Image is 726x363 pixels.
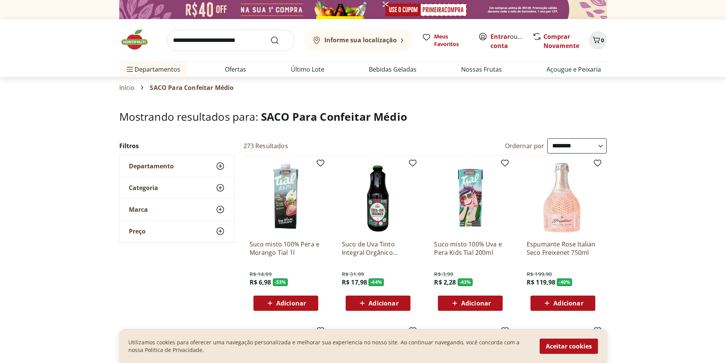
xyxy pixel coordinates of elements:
span: R$ 119,98 [527,278,555,286]
a: Suco misto 100% Pera e Morango Tial 1l [250,240,322,257]
a: Criar conta [490,32,532,50]
button: Menu [125,60,135,78]
h1: Mostrando resultados para: [119,110,607,123]
span: Meus Favoritos [434,33,469,48]
img: Hortifruti [119,28,157,51]
button: Informe sua localização [304,30,413,51]
span: 0 [601,37,604,44]
img: Suco misto 100% Uva e Pera Kids Tial 200ml [434,162,506,234]
button: Marca [120,199,234,220]
span: - 43 % [458,278,473,286]
span: Departamento [129,162,174,170]
a: Suco misto 100% Uva e Pera Kids Tial 200ml [434,240,506,257]
span: ou [490,32,524,50]
span: Categoria [129,184,158,192]
a: Espumante Rose Italian Seco Freixenet 750ml [527,240,599,257]
a: Suco de Uva Tinto Integral Orgânico Natural Da Terra 1L [342,240,414,257]
label: Ordernar por [505,142,545,150]
span: R$ 31,99 [342,270,364,278]
img: Espumante Rose Italian Seco Freixenet 750ml [527,162,599,234]
a: Entrar [490,32,510,41]
span: R$ 3,99 [434,270,453,278]
button: Categoria [120,177,234,198]
h2: Filtros [119,138,234,154]
span: - 44 % [369,278,384,286]
span: R$ 199,90 [527,270,552,278]
a: Açougue e Peixaria [547,65,601,74]
span: Departamentos [125,60,180,78]
input: search [167,30,295,51]
a: Nossas Frutas [461,65,502,74]
b: Informe sua localização [324,36,397,44]
a: Início [119,84,135,91]
a: Último Lote [291,65,324,74]
button: Preço [120,221,234,242]
a: Comprar Novamente [543,32,579,50]
a: Meus Favoritos [422,33,469,48]
span: Adicionar [276,300,306,306]
p: Utilizamos cookies para oferecer uma navegação personalizada e melhorar sua experiencia no nosso ... [128,339,530,354]
h2: 273 Resultados [244,142,288,150]
button: Adicionar [530,296,595,311]
button: Adicionar [253,296,318,311]
span: R$ 6,98 [250,278,271,286]
button: Submit Search [270,36,288,45]
span: R$ 17,98 [342,278,367,286]
img: Suco misto 100% Pera e Morango Tial 1l [250,162,322,234]
span: SACO Para Confeitar Médio [150,84,234,91]
span: Preço [129,227,146,235]
button: Departamento [120,155,234,177]
button: Carrinho [589,31,607,50]
span: Adicionar [461,300,491,306]
span: Adicionar [369,300,398,306]
button: Adicionar [438,296,503,311]
a: Ofertas [225,65,246,74]
span: - 53 % [273,278,288,286]
span: Marca [129,206,148,213]
span: Adicionar [553,300,583,306]
img: Suco de Uva Tinto Integral Orgânico Natural Da Terra 1L [342,162,414,234]
span: SACO Para Confeitar Médio [261,109,407,124]
span: R$ 14,99 [250,270,272,278]
button: Adicionar [346,296,410,311]
a: Bebidas Geladas [369,65,417,74]
span: R$ 2,28 [434,278,456,286]
button: Aceitar cookies [540,339,598,354]
span: - 40 % [557,278,572,286]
